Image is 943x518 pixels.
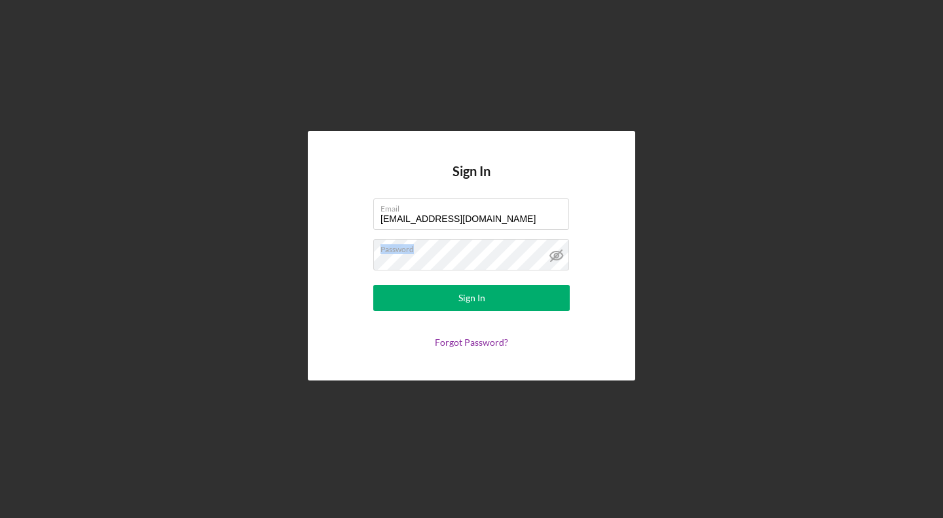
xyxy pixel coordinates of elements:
[373,285,570,311] button: Sign In
[453,164,490,198] h4: Sign In
[380,240,569,254] label: Password
[435,337,508,348] a: Forgot Password?
[380,199,569,213] label: Email
[458,285,485,311] div: Sign In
